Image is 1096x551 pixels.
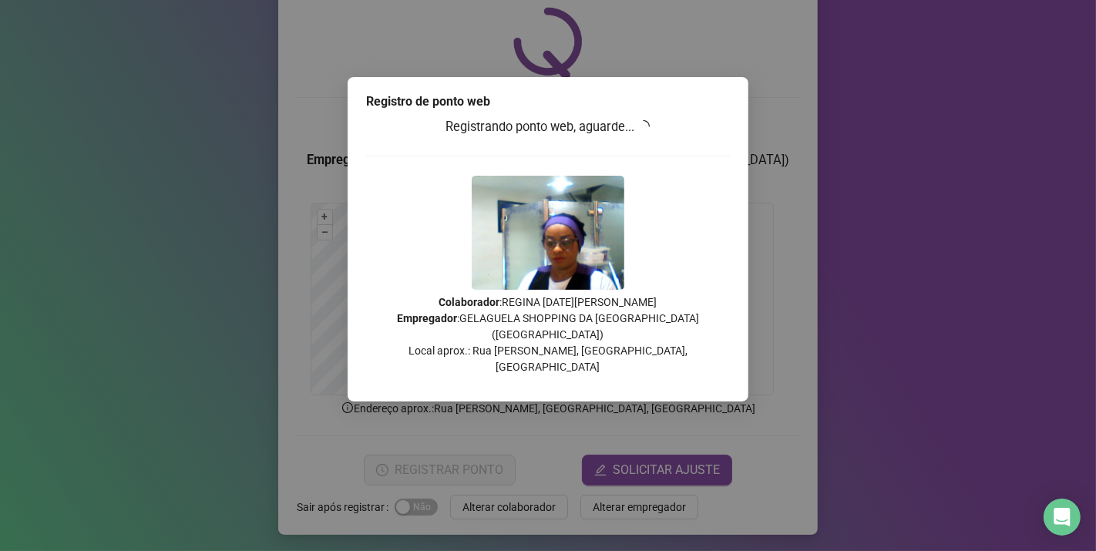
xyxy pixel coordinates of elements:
[397,312,457,324] strong: Empregador
[1044,499,1081,536] div: Open Intercom Messenger
[439,296,500,308] strong: Colaborador
[366,294,730,375] p: : REGINA [DATE][PERSON_NAME] : GELAGUELA SHOPPING DA [GEOGRAPHIC_DATA] ([GEOGRAPHIC_DATA]) Local ...
[637,120,650,133] span: loading
[366,117,730,137] h3: Registrando ponto web, aguarde...
[366,92,730,111] div: Registro de ponto web
[472,176,624,290] img: 9k=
